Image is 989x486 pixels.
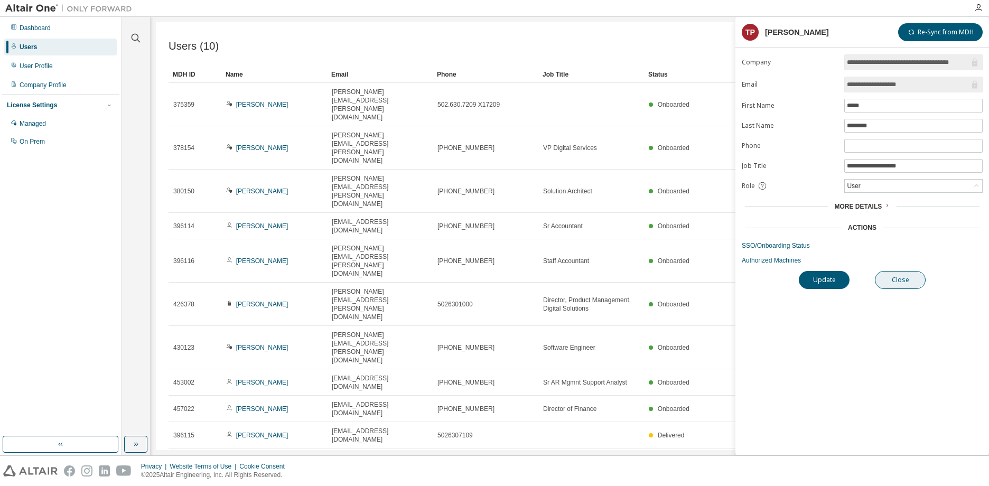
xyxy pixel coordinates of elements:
span: Onboarded [658,222,689,230]
span: Software Engineer [543,343,595,352]
div: TP [742,24,759,41]
a: [PERSON_NAME] [236,222,288,230]
span: 378154 [173,144,194,152]
span: Onboarded [658,301,689,308]
div: Phone [437,66,534,83]
span: 502.630.7209 X17209 [437,100,500,109]
div: License Settings [7,101,57,109]
span: Delivered [658,432,685,439]
span: Sr AR Mgmnt Support Analyst [543,378,627,387]
div: Email [331,66,428,83]
label: Job Title [742,162,838,170]
span: 5026301000 [437,300,473,309]
label: Last Name [742,121,838,130]
div: Status [648,66,916,83]
span: More Details [834,203,882,210]
span: Staff Accountant [543,257,589,265]
a: [PERSON_NAME] [236,344,288,351]
span: 457022 [173,405,194,413]
span: Users (10) [169,40,219,52]
label: Phone [742,142,838,150]
label: First Name [742,101,838,110]
span: [PHONE_NUMBER] [437,144,494,152]
span: 453002 [173,378,194,387]
span: Director of Finance [543,405,596,413]
span: 396115 [173,431,194,440]
span: VP Digital Services [543,144,597,152]
img: Altair One [5,3,137,14]
div: Actions [848,223,876,232]
span: [PERSON_NAME][EMAIL_ADDRESS][PERSON_NAME][DOMAIN_NAME] [332,244,428,278]
span: [EMAIL_ADDRESS][DOMAIN_NAME] [332,218,428,235]
span: Onboarded [658,188,689,195]
span: 430123 [173,343,194,352]
span: 380150 [173,187,194,195]
div: Privacy [141,462,170,471]
div: Company Profile [20,81,67,89]
span: 396116 [173,257,194,265]
img: youtube.svg [116,465,132,476]
a: [PERSON_NAME] [236,144,288,152]
div: Managed [20,119,46,128]
button: Close [875,271,926,289]
span: [PERSON_NAME][EMAIL_ADDRESS][PERSON_NAME][DOMAIN_NAME] [332,331,428,364]
button: Re-Sync from MDH [898,23,983,41]
div: User [845,180,862,192]
span: [EMAIL_ADDRESS][DOMAIN_NAME] [332,400,428,417]
div: On Prem [20,137,45,146]
span: [PERSON_NAME][EMAIL_ADDRESS][PERSON_NAME][DOMAIN_NAME] [332,88,428,121]
a: [PERSON_NAME] [236,301,288,308]
a: SSO/Onboarding Status [742,241,983,250]
div: Users [20,43,37,51]
div: MDH ID [173,66,217,83]
a: [PERSON_NAME] [236,188,288,195]
p: © 2025 Altair Engineering, Inc. All Rights Reserved. [141,471,291,480]
span: [EMAIL_ADDRESS][DOMAIN_NAME] [332,427,428,444]
span: [PERSON_NAME][EMAIL_ADDRESS][PERSON_NAME][DOMAIN_NAME] [332,174,428,208]
div: User Profile [20,62,53,70]
a: [PERSON_NAME] [236,101,288,108]
span: Solution Architect [543,187,592,195]
div: User [845,180,982,192]
span: [PERSON_NAME][EMAIL_ADDRESS][PERSON_NAME][DOMAIN_NAME] [332,131,428,165]
span: Onboarded [658,405,689,413]
span: Onboarded [658,344,689,351]
span: [EMAIL_ADDRESS][DOMAIN_NAME] [332,374,428,391]
span: [PHONE_NUMBER] [437,343,494,352]
div: Name [226,66,323,83]
div: [PERSON_NAME] [765,28,829,36]
div: Job Title [543,66,640,83]
span: Sr Accountant [543,222,583,230]
span: Onboarded [658,257,689,265]
span: Role [742,182,755,190]
span: 375359 [173,100,194,109]
span: 426378 [173,300,194,309]
div: Cookie Consent [239,462,291,471]
span: [PHONE_NUMBER] [437,405,494,413]
a: [PERSON_NAME] [236,405,288,413]
label: Company [742,58,838,67]
span: [PHONE_NUMBER] [437,378,494,387]
img: facebook.svg [64,465,75,476]
a: [PERSON_NAME] [236,257,288,265]
span: 5026307109 [437,431,473,440]
button: Update [799,271,850,289]
span: [PHONE_NUMBER] [437,222,494,230]
a: [PERSON_NAME] [236,379,288,386]
a: Authorized Machines [742,256,983,265]
img: instagram.svg [81,465,92,476]
a: [PERSON_NAME] [236,432,288,439]
span: Onboarded [658,379,689,386]
img: linkedin.svg [99,465,110,476]
span: Onboarded [658,144,689,152]
div: Website Terms of Use [170,462,239,471]
span: Onboarded [658,101,689,108]
img: altair_logo.svg [3,465,58,476]
span: 396114 [173,222,194,230]
span: [PHONE_NUMBER] [437,187,494,195]
div: Dashboard [20,24,51,32]
span: [PERSON_NAME][EMAIL_ADDRESS][PERSON_NAME][DOMAIN_NAME] [332,287,428,321]
label: Email [742,80,838,89]
span: [PHONE_NUMBER] [437,257,494,265]
span: Director, Product Management, Digital Solutions [543,296,639,313]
